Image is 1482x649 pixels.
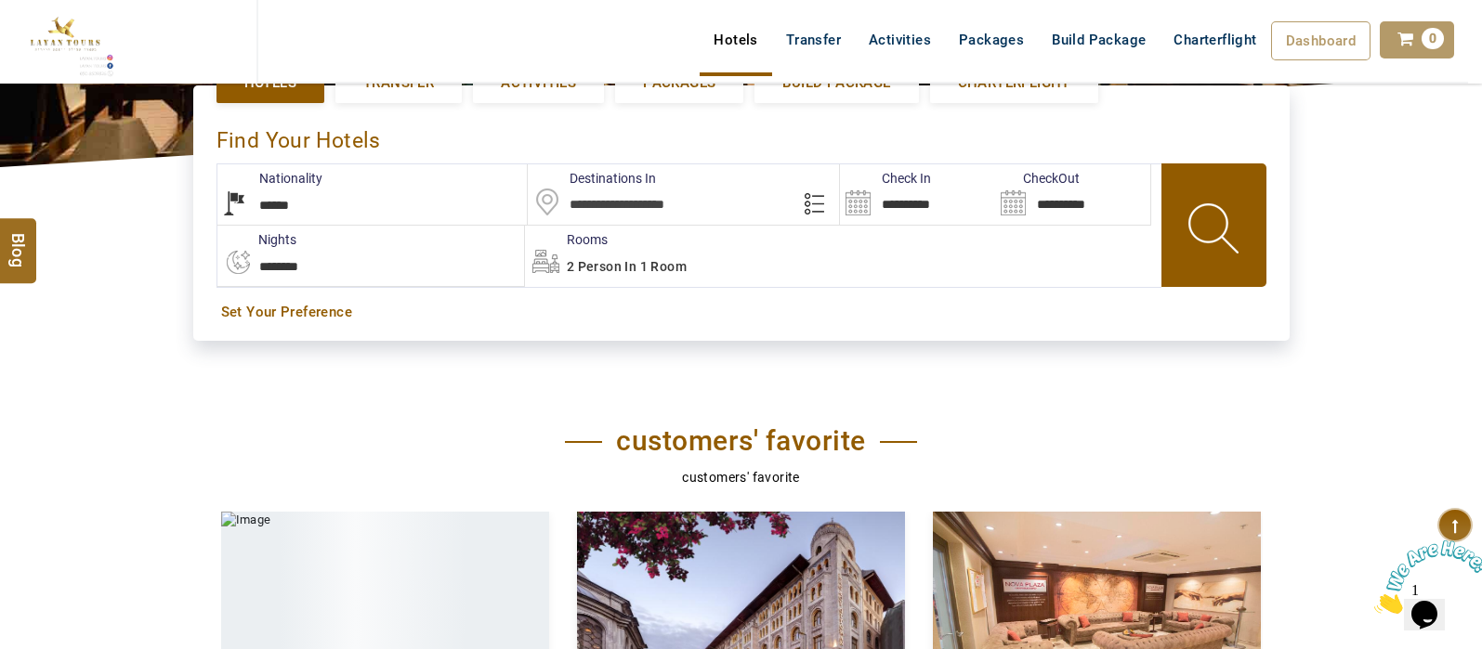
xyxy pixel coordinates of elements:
img: The Royal Line Holidays [14,7,115,78]
img: Chat attention grabber [7,7,123,81]
a: Charterflight [1160,21,1270,58]
label: Rooms [525,230,608,249]
a: 0 [1380,21,1454,58]
a: Packages [945,21,1038,58]
label: Nationality [217,169,322,188]
iframe: chat widget [1367,533,1482,621]
a: Transfer [772,21,855,58]
span: 1 [7,7,15,23]
span: Charterflight [1174,32,1256,48]
a: Set Your Preference [221,303,1262,322]
label: CheckOut [995,169,1080,188]
label: Destinations In [528,169,656,188]
label: Check In [840,169,931,188]
input: Search [840,164,995,225]
a: Hotels [700,21,771,58]
span: Blog [7,232,31,248]
h2: customers' favorite [565,424,917,458]
span: Dashboard [1286,32,1357,49]
div: Find Your Hotels [216,109,1266,163]
span: 0 [1422,28,1444,49]
a: Build Package [1038,21,1160,58]
p: customers' favorite [221,467,1262,487]
label: nights [216,230,296,249]
span: 2 Person in 1 Room [567,259,687,274]
a: Activities [855,21,945,58]
input: Search [995,164,1150,225]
